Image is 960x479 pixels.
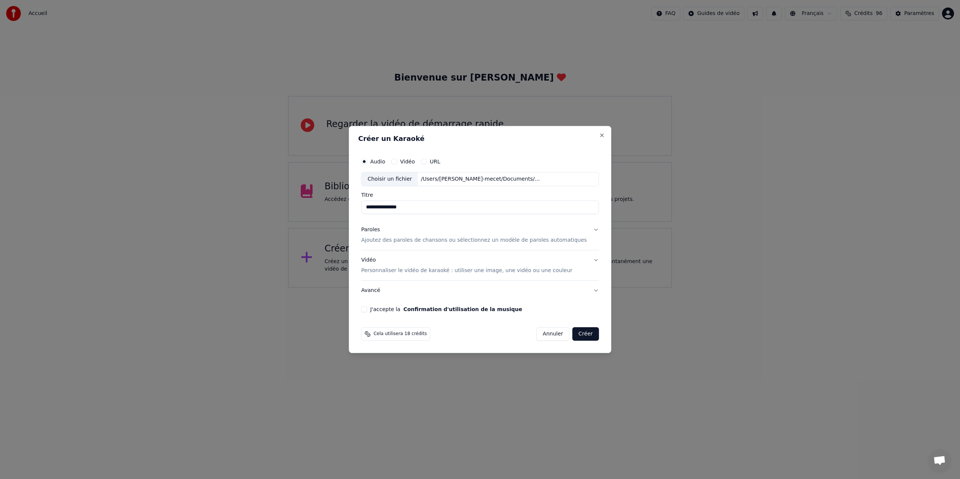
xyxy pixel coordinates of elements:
button: Annuler [536,327,569,341]
label: Vidéo [400,159,415,164]
label: J'accepte la [370,307,522,312]
button: J'accepte la [403,307,522,312]
p: Ajoutez des paroles de chansons ou sélectionnez un modèle de paroles automatiques [361,237,587,244]
button: Créer [573,327,599,341]
div: Choisir un fichier [361,172,418,186]
div: Paroles [361,226,380,234]
button: ParolesAjoutez des paroles de chansons ou sélectionnez un modèle de paroles automatiques [361,220,599,250]
label: Audio [370,159,385,164]
h2: Créer un Karaoké [358,135,602,142]
label: Titre [361,192,599,198]
span: Cela utilisera 18 crédits [373,331,427,337]
button: Avancé [361,281,599,300]
div: /Users/[PERSON_NAME]-mecet/Documents/Laisse toi aller.wav [418,175,546,183]
div: Vidéo [361,256,572,274]
p: Personnaliser le vidéo de karaoké : utiliser une image, une vidéo ou une couleur [361,267,572,274]
label: URL [430,159,440,164]
button: VidéoPersonnaliser le vidéo de karaoké : utiliser une image, une vidéo ou une couleur [361,250,599,280]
